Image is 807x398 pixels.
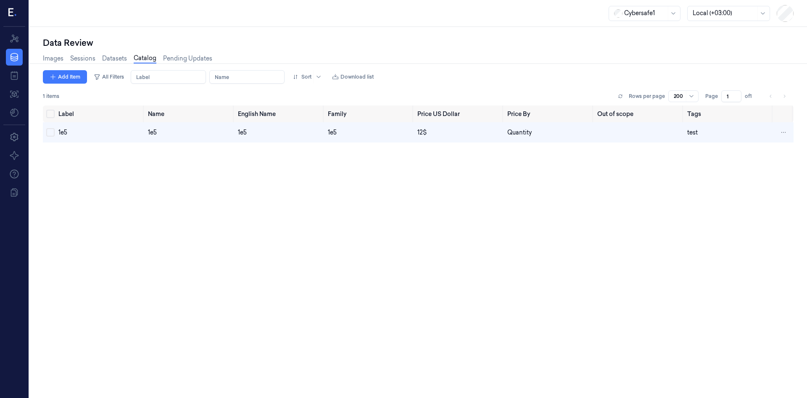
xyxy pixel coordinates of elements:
span: 1e5 [148,129,157,136]
span: 1e5 [238,129,247,136]
input: Label [131,70,206,84]
span: of 1 [745,92,758,100]
th: Out of scope [594,105,684,122]
button: Download list [329,70,377,84]
button: Select all [46,110,55,118]
span: Page [705,92,718,100]
a: Catalog [134,54,156,63]
span: 12 $ [417,129,427,136]
span: test [687,129,698,136]
th: Label [55,105,145,122]
button: Add Item [43,70,87,84]
th: Family [324,105,414,122]
a: Datasets [102,54,127,63]
nav: pagination [765,90,790,102]
input: Name [209,70,285,84]
a: Pending Updates [163,54,212,63]
th: English Name [235,105,324,122]
button: Select row [46,128,55,137]
p: Rows per page [629,92,665,100]
span: Quantity [507,129,532,136]
a: Sessions [70,54,95,63]
th: Name [145,105,235,122]
th: Price US Dollar [414,105,504,122]
span: 1e5 [58,129,67,136]
button: All Filters [90,70,127,84]
th: Tags [684,105,773,122]
span: 1e5 [328,129,337,136]
div: Data Review [43,37,794,49]
span: 1 items [43,92,59,100]
a: Images [43,54,63,63]
th: Price By [504,105,594,122]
